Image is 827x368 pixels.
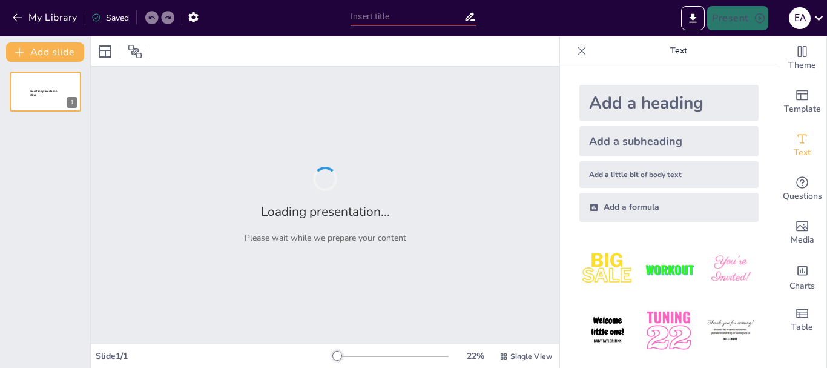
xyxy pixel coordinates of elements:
[351,8,464,25] input: Insert title
[10,72,81,112] div: 1
[96,350,332,362] div: Slide 1 / 1
[788,59,816,72] span: Theme
[579,193,759,222] div: Add a formula
[778,255,826,298] div: Add charts and graphs
[778,80,826,124] div: Add ready made slides
[702,303,759,359] img: 6.jpeg
[707,6,768,30] button: Present
[641,241,697,298] img: 2.jpeg
[778,124,826,167] div: Add text boxes
[791,233,814,247] span: Media
[6,42,84,62] button: Add slide
[784,102,821,116] span: Template
[9,8,82,27] button: My Library
[30,90,57,96] span: Sendsteps presentation editor
[579,85,759,121] div: Add a heading
[579,303,636,359] img: 4.jpeg
[778,167,826,211] div: Get real-time input from your audience
[591,36,766,65] p: Text
[794,146,811,159] span: Text
[778,298,826,342] div: Add a table
[245,232,406,244] p: Please wait while we prepare your content
[789,279,815,293] span: Charts
[778,36,826,80] div: Change the overall theme
[681,6,705,30] button: Export to PowerPoint
[702,241,759,298] img: 3.jpeg
[579,241,636,298] img: 1.jpeg
[96,42,115,61] div: Layout
[579,161,759,188] div: Add a little bit of body text
[579,126,759,156] div: Add a subheading
[778,211,826,255] div: Add images, graphics, shapes or video
[67,97,77,108] div: 1
[789,6,811,30] button: E A
[261,203,390,220] h2: Loading presentation...
[510,352,552,361] span: Single View
[461,350,490,362] div: 22 %
[789,7,811,29] div: E A
[791,321,813,334] span: Table
[128,44,142,59] span: Position
[641,303,697,359] img: 5.jpeg
[783,190,822,203] span: Questions
[91,12,129,24] div: Saved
